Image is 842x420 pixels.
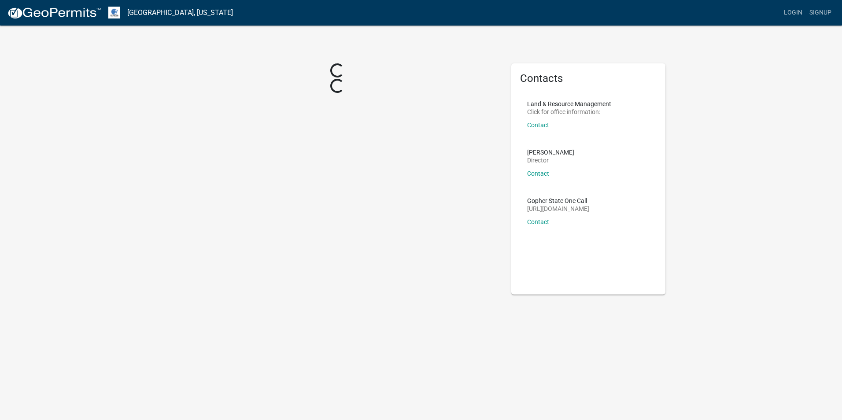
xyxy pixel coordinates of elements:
p: Land & Resource Management [527,101,611,107]
p: Director [527,157,574,163]
img: Otter Tail County, Minnesota [108,7,120,18]
a: Contact [527,122,549,129]
h5: Contacts [520,72,657,85]
p: [PERSON_NAME] [527,149,574,155]
p: [URL][DOMAIN_NAME] [527,206,589,212]
p: Click for office information: [527,109,611,115]
a: Contact [527,170,549,177]
a: Signup [806,4,835,21]
a: [GEOGRAPHIC_DATA], [US_STATE] [127,5,233,20]
a: Login [780,4,806,21]
p: Gopher State One Call [527,198,589,204]
a: Contact [527,218,549,225]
